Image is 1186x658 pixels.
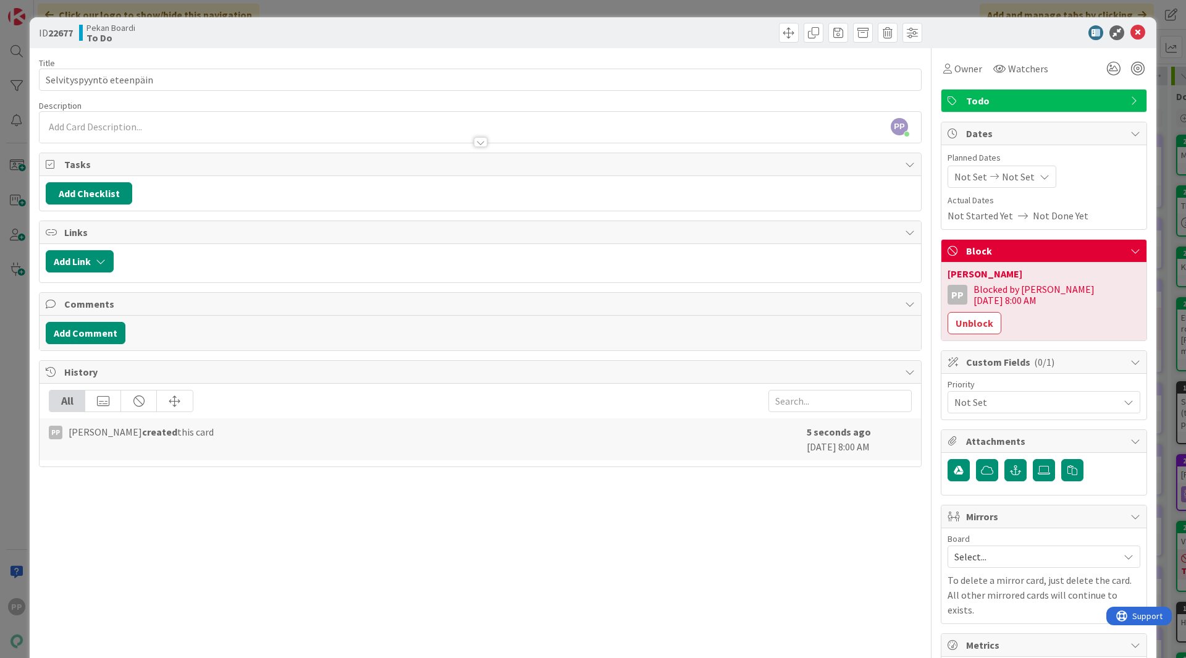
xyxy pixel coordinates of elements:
[807,424,912,454] div: [DATE] 8:00 AM
[966,509,1124,524] span: Mirrors
[46,250,114,272] button: Add Link
[954,548,1112,565] span: Select...
[86,33,135,43] b: To Do
[948,312,1001,334] button: Unblock
[966,243,1124,258] span: Block
[26,2,56,17] span: Support
[142,426,177,438] b: created
[948,285,967,305] div: PP
[64,157,899,172] span: Tasks
[768,390,912,412] input: Search...
[1002,169,1035,184] span: Not Set
[1033,208,1088,223] span: Not Done Yet
[966,638,1124,652] span: Metrics
[974,284,1140,306] div: Blocked by [PERSON_NAME] [DATE] 8:00 AM
[948,534,970,543] span: Board
[69,424,214,439] span: [PERSON_NAME] this card
[46,182,132,205] button: Add Checklist
[39,57,55,69] label: Title
[1008,61,1048,76] span: Watchers
[64,365,899,379] span: History
[46,322,125,344] button: Add Comment
[948,380,1140,389] div: Priority
[948,269,1140,279] div: [PERSON_NAME]
[39,25,73,40] span: ID
[954,61,982,76] span: Owner
[39,69,922,91] input: type card name here...
[1034,356,1054,368] span: ( 0/1 )
[966,126,1124,141] span: Dates
[86,23,135,33] span: Pekan Boardi
[948,194,1140,207] span: Actual Dates
[891,118,908,135] span: PP
[966,93,1124,108] span: Todo
[64,297,899,311] span: Comments
[49,426,62,439] div: PP
[966,434,1124,449] span: Attachments
[807,426,871,438] b: 5 seconds ago
[948,573,1140,617] p: To delete a mirror card, just delete the card. All other mirrored cards will continue to exists.
[966,355,1124,369] span: Custom Fields
[39,100,82,111] span: Description
[948,151,1140,164] span: Planned Dates
[954,169,987,184] span: Not Set
[948,208,1013,223] span: Not Started Yet
[48,27,73,39] b: 22677
[49,390,85,411] div: All
[64,225,899,240] span: Links
[954,394,1112,411] span: Not Set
